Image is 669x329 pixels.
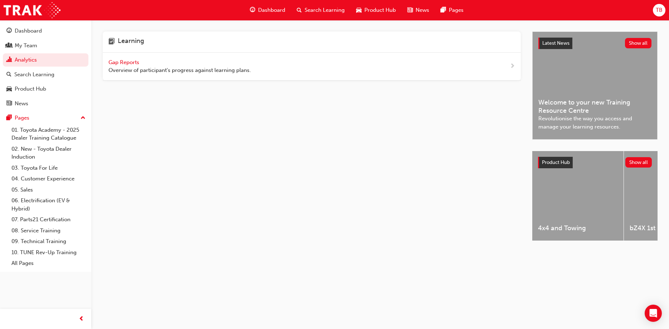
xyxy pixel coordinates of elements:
a: Analytics [3,53,88,67]
span: Overview of participant's progress against learning plans. [108,66,251,74]
span: guage-icon [6,28,12,34]
a: My Team [3,39,88,52]
a: 07. Parts21 Certification [9,214,88,225]
a: Latest NewsShow all [538,38,651,49]
a: pages-iconPages [435,3,469,18]
span: chart-icon [6,57,12,63]
span: Dashboard [258,6,285,14]
span: up-icon [81,113,86,123]
a: 04. Customer Experience [9,173,88,184]
a: 08. Service Training [9,225,88,236]
span: search-icon [297,6,302,15]
span: news-icon [6,101,12,107]
div: Open Intercom Messenger [645,305,662,322]
a: 03. Toyota For Life [9,163,88,174]
a: 4x4 and Towing [532,151,624,241]
span: guage-icon [250,6,255,15]
a: All Pages [9,258,88,269]
a: News [3,97,88,110]
span: Revolutionise the way you access and manage your learning resources. [538,115,651,131]
span: prev-icon [79,315,84,324]
button: Pages [3,111,88,125]
a: search-iconSearch Learning [291,3,350,18]
a: car-iconProduct Hub [350,3,402,18]
span: Pages [449,6,464,14]
span: car-icon [6,86,12,92]
span: Product Hub [542,159,570,165]
button: TB [653,4,665,16]
a: 01. Toyota Academy - 2025 Dealer Training Catalogue [9,125,88,144]
span: Product Hub [364,6,396,14]
span: Search Learning [305,6,345,14]
span: search-icon [6,72,11,78]
span: News [416,6,429,14]
span: news-icon [407,6,413,15]
span: Latest News [542,40,569,46]
a: guage-iconDashboard [244,3,291,18]
a: Dashboard [3,24,88,38]
span: pages-icon [441,6,446,15]
a: 09. Technical Training [9,236,88,247]
span: people-icon [6,43,12,49]
a: Product Hub [3,82,88,96]
img: Trak [4,2,60,18]
div: Pages [15,114,29,122]
button: Show all [625,38,652,48]
span: Gap Reports [108,59,141,66]
span: 4x4 and Towing [538,224,618,232]
a: news-iconNews [402,3,435,18]
span: pages-icon [6,115,12,121]
button: Show all [625,157,652,168]
span: TB [656,6,663,14]
div: Dashboard [15,27,42,35]
a: 06. Electrification (EV & Hybrid) [9,195,88,214]
a: 02. New - Toyota Dealer Induction [9,144,88,163]
button: DashboardMy TeamAnalyticsSearch LearningProduct HubNews [3,23,88,111]
h4: Learning [118,37,144,47]
div: My Team [15,42,37,50]
a: Search Learning [3,68,88,81]
a: 10. TUNE Rev-Up Training [9,247,88,258]
a: Latest NewsShow allWelcome to your new Training Resource CentreRevolutionise the way you access a... [532,32,658,140]
span: next-icon [510,62,515,71]
span: learning-icon [108,37,115,47]
a: 05. Sales [9,184,88,195]
span: Welcome to your new Training Resource Centre [538,98,651,115]
a: Product HubShow all [538,157,652,168]
div: Product Hub [15,85,46,93]
a: Gap Reports Overview of participant's progress against learning plans.next-icon [103,53,521,81]
div: News [15,100,28,108]
div: Search Learning [14,71,54,79]
span: car-icon [356,6,362,15]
